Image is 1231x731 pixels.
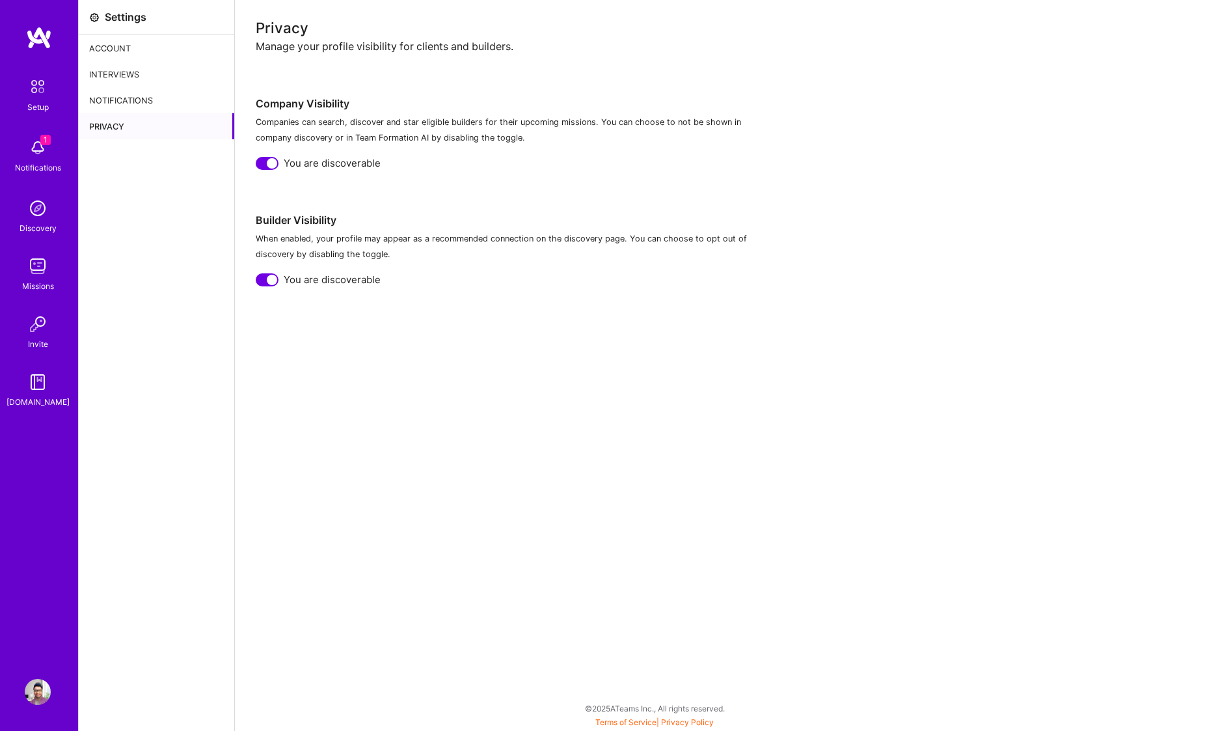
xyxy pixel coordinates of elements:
div: Account [79,35,234,61]
span: 1 [40,135,51,145]
div: Privacy [79,113,234,139]
img: teamwork [25,253,51,279]
div: Notifications [79,87,234,113]
div: Interviews [79,61,234,87]
span: | [595,717,714,727]
div: Manage your profile visibility for clients and builders. [256,40,1210,53]
img: setup [24,73,51,100]
a: Privacy Policy [661,717,714,727]
h4: Builder Visibility [256,212,1210,228]
span: You are discoverable [284,273,381,286]
p: Companies can search, discover and star eligible builders for their upcoming missions. You can ch... [256,115,763,146]
div: [DOMAIN_NAME] [7,395,70,409]
h4: Company Visibility [256,95,1210,112]
img: guide book [25,369,51,395]
img: bell [25,135,51,161]
img: discovery [25,195,51,221]
a: Terms of Service [595,717,656,727]
span: You are discoverable [284,156,381,170]
div: Settings [105,10,146,24]
i: icon Settings [89,12,100,23]
img: Invite [25,311,51,337]
img: logo [26,26,52,49]
div: Missions [22,279,54,293]
div: Notifications [15,161,61,174]
div: Setup [27,100,49,114]
p: When enabled, your profile may appear as a recommended connection on the discovery page. You can ... [256,231,763,262]
div: Discovery [20,221,57,235]
div: © 2025 ATeams Inc., All rights reserved. [78,692,1231,724]
a: User Avatar [21,679,54,705]
div: Privacy [256,21,1210,34]
div: Invite [28,337,48,351]
img: User Avatar [25,679,51,705]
